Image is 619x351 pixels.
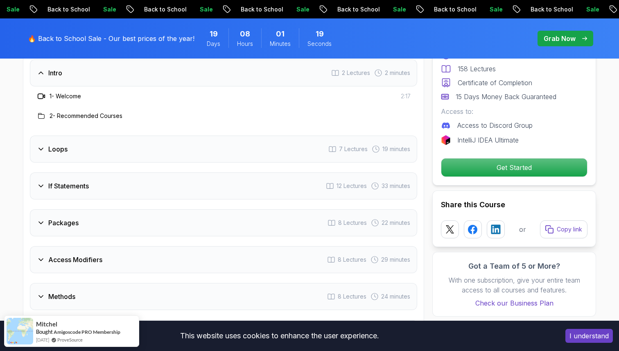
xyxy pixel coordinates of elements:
[54,329,120,335] a: Amigoscode PRO Membership
[48,292,75,301] h3: Methods
[316,28,324,40] span: 19 Seconds
[427,5,483,14] p: Back to School
[57,336,83,343] a: ProveSource
[30,283,417,310] button: Methods8 Lectures 24 minutes
[382,182,410,190] span: 33 minutes
[338,292,366,301] span: 8 Lectures
[7,318,33,344] img: provesource social proof notification image
[441,159,587,177] p: Get Started
[30,136,417,163] button: Loops7 Lectures 19 minutes
[331,5,386,14] p: Back to School
[382,145,410,153] span: 19 minutes
[48,181,89,191] h3: If Statements
[337,182,367,190] span: 12 Lectures
[234,5,290,14] p: Back to School
[441,275,587,295] p: With one subscription, give your entire team access to all courses and features.
[50,92,81,100] h3: 1 - Welcome
[565,329,613,343] button: Accept cookies
[6,327,553,345] div: This website uses cookies to enhance the user experience.
[544,34,576,43] p: Grab Now
[138,5,193,14] p: Back to School
[207,40,220,48] span: Days
[386,5,413,14] p: Sale
[580,5,606,14] p: Sale
[97,5,123,14] p: Sale
[458,78,532,88] p: Certificate of Completion
[276,28,285,40] span: 1 Minutes
[381,256,410,264] span: 29 minutes
[441,106,587,116] p: Access to:
[483,5,509,14] p: Sale
[524,5,580,14] p: Back to School
[290,5,316,14] p: Sale
[457,135,519,145] p: IntelliJ IDEA Ultimate
[237,40,253,48] span: Hours
[30,209,417,236] button: Packages8 Lectures 22 minutes
[557,225,582,233] p: Copy link
[48,255,102,265] h3: Access Modifiers
[30,246,417,273] button: Access Modifiers8 Lectures 29 minutes
[270,40,291,48] span: Minutes
[441,298,587,308] a: Check our Business Plan
[338,219,367,227] span: 8 Lectures
[28,34,194,43] p: 🔥 Back to School Sale - Our best prices of the year!
[441,135,451,145] img: jetbrains logo
[519,224,526,234] p: or
[240,28,250,40] span: 8 Hours
[458,64,496,74] p: 158 Lectures
[441,260,587,272] h3: Got a Team of 5 or More?
[540,220,587,238] button: Copy link
[193,5,219,14] p: Sale
[307,40,332,48] span: Seconds
[441,199,587,211] h2: Share this Course
[382,219,410,227] span: 22 minutes
[30,172,417,199] button: If Statements12 Lectures 33 minutes
[457,120,533,130] p: Access to Discord Group
[36,336,49,343] span: [DATE]
[41,5,97,14] p: Back to School
[50,112,122,120] h3: 2 - Recommended Courses
[36,321,57,328] span: Mitchel
[48,218,79,228] h3: Packages
[342,69,370,77] span: 2 Lectures
[30,320,417,347] button: Beyond The Basics13 Lectures 1.02 hours
[48,68,62,78] h3: Intro
[338,256,366,264] span: 8 Lectures
[36,328,53,335] span: Bought
[456,92,556,102] p: 15 Days Money Back Guaranteed
[385,69,410,77] span: 2 minutes
[339,145,368,153] span: 7 Lectures
[210,28,218,40] span: 19 Days
[401,92,411,100] span: 2:17
[30,59,417,86] button: Intro2 Lectures 2 minutes
[48,144,68,154] h3: Loops
[441,158,587,177] button: Get Started
[381,292,410,301] span: 24 minutes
